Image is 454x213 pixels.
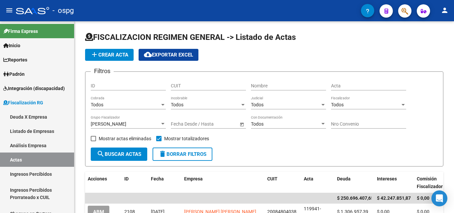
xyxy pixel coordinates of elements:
span: $ 42.247.851,87 [377,195,411,201]
span: Deuda [337,176,351,181]
span: CUIT [267,176,278,181]
h3: Filtros [91,66,114,76]
span: Crear Acta [90,52,128,58]
button: Borrar Filtros [153,148,212,161]
mat-icon: search [97,150,105,158]
datatable-header-cell: Comisión Fiscalizador [414,172,454,194]
button: Open calendar [238,121,245,128]
span: - ospg [53,3,74,18]
span: Inicio [3,42,20,49]
span: Acta [304,176,313,181]
span: Firma Express [3,28,38,35]
datatable-header-cell: Intereses [374,172,414,194]
datatable-header-cell: Deuda [334,172,374,194]
mat-icon: cloud_download [144,51,152,58]
span: FISCALIZACION REGIMEN GENERAL -> Listado de Actas [85,33,296,42]
span: Acciones [88,176,107,181]
span: Fiscalización RG [3,99,43,106]
span: Mostrar actas eliminadas [99,135,151,143]
span: Todos [171,102,183,107]
datatable-header-cell: CUIT [265,172,301,194]
span: Padrón [3,70,25,78]
span: Todos [91,102,103,107]
span: Todos [251,121,264,127]
span: $ 0,00 [417,195,429,201]
span: ID [124,176,129,181]
span: [PERSON_NAME] [91,121,126,127]
span: Empresa [184,176,203,181]
mat-icon: add [90,51,98,58]
input: Fecha inicio [171,121,195,127]
div: Open Intercom Messenger [431,190,447,206]
span: Todos [251,102,264,107]
span: Exportar EXCEL [144,52,193,58]
button: Buscar Actas [91,148,147,161]
mat-icon: delete [159,150,167,158]
datatable-header-cell: Acciones [85,172,122,194]
input: Fecha fin [201,121,233,127]
span: Comisión Fiscalizador [417,176,443,189]
datatable-header-cell: Acta [301,172,334,194]
span: $ 250.696.407,65 [337,195,374,201]
span: Integración (discapacidad) [3,85,65,92]
button: Exportar EXCEL [139,49,198,61]
span: Buscar Actas [97,151,141,157]
span: Todos [331,102,344,107]
mat-icon: person [441,6,449,14]
button: Crear Acta [85,49,134,61]
datatable-header-cell: Fecha [148,172,181,194]
datatable-header-cell: Empresa [181,172,265,194]
span: Fecha [151,176,164,181]
span: Borrar Filtros [159,151,206,157]
span: Reportes [3,56,27,63]
span: Mostrar totalizadores [164,135,209,143]
span: Intereses [377,176,397,181]
datatable-header-cell: ID [122,172,148,194]
mat-icon: menu [5,6,13,14]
